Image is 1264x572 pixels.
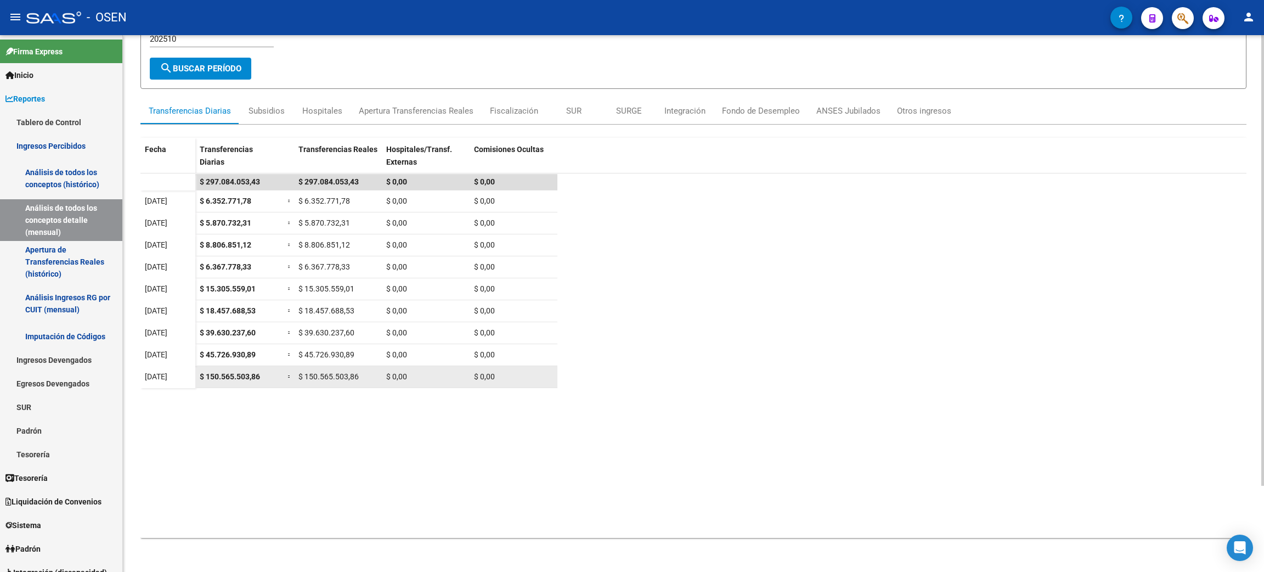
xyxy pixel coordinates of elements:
span: Hospitales/Transf. Externas [386,145,452,166]
span: [DATE] [145,284,167,293]
span: [DATE] [145,262,167,271]
span: [DATE] [145,350,167,359]
mat-icon: person [1242,10,1255,24]
span: Reportes [5,93,45,105]
span: [DATE] [145,218,167,227]
span: $ 0,00 [386,240,407,249]
span: $ 0,00 [474,240,495,249]
span: = [287,328,292,337]
span: $ 8.806.851,12 [298,240,350,249]
span: $ 6.352.771,78 [200,197,251,205]
div: SUR [566,105,582,117]
span: Liquidación de Convenios [5,496,101,508]
span: = [287,197,292,205]
span: $ 15.305.559,01 [298,284,354,293]
span: $ 0,00 [474,284,495,293]
span: Transferencias Reales [298,145,377,154]
span: $ 0,00 [474,306,495,315]
span: $ 39.630.237,60 [200,328,256,337]
div: Otros ingresos [897,105,951,117]
span: $ 0,00 [386,284,407,293]
span: $ 0,00 [386,218,407,227]
span: $ 5.870.732,31 [200,218,251,227]
span: $ 0,00 [474,197,495,205]
span: [DATE] [145,328,167,337]
span: $ 45.726.930,89 [298,350,354,359]
mat-icon: search [160,61,173,75]
span: $ 0,00 [386,177,407,186]
span: Padrón [5,543,41,555]
span: = [287,284,292,293]
span: Sistema [5,519,41,531]
button: Buscar Período [150,58,251,80]
span: = [287,350,292,359]
span: Comisiones Ocultas [474,145,544,154]
span: $ 39.630.237,60 [298,328,354,337]
span: $ 18.457.688,53 [298,306,354,315]
span: Buscar Período [160,64,241,74]
span: $ 150.565.503,86 [200,372,260,381]
span: $ 0,00 [474,218,495,227]
span: $ 0,00 [386,262,407,271]
span: $ 45.726.930,89 [200,350,256,359]
div: Fiscalización [490,105,538,117]
span: Transferencias Diarias [200,145,253,166]
span: $ 0,00 [474,328,495,337]
span: $ 0,00 [386,350,407,359]
span: $ 5.870.732,31 [298,218,350,227]
span: $ 0,00 [474,177,495,186]
div: Integración [664,105,706,117]
div: Apertura Transferencias Reales [359,105,473,117]
div: Open Intercom Messenger [1227,535,1253,561]
div: Hospitales [302,105,342,117]
span: [DATE] [145,240,167,249]
span: $ 0,00 [474,262,495,271]
span: $ 0,00 [386,197,407,205]
mat-icon: menu [9,10,22,24]
span: $ 297.084.053,43 [200,177,260,186]
span: $ 0,00 [386,306,407,315]
span: $ 6.367.778,33 [200,262,251,271]
datatable-header-cell: Transferencias Diarias [195,138,283,184]
div: Transferencias Diarias [149,105,231,117]
span: $ 0,00 [386,372,407,381]
div: Subsidios [249,105,285,117]
span: = [287,240,292,249]
span: $ 150.565.503,86 [298,372,359,381]
span: - OSEN [87,5,127,30]
datatable-header-cell: Transferencias Reales [294,138,382,184]
datatable-header-cell: Comisiones Ocultas [470,138,557,184]
span: [DATE] [145,197,167,205]
div: SURGE [616,105,642,117]
span: $ 18.457.688,53 [200,306,256,315]
span: $ 6.352.771,78 [298,197,350,205]
div: ANSES Jubilados [816,105,881,117]
span: $ 0,00 [474,372,495,381]
span: = [287,306,292,315]
span: Inicio [5,69,33,81]
span: $ 0,00 [474,350,495,359]
span: = [287,372,292,381]
span: $ 15.305.559,01 [200,284,256,293]
div: Fondo de Desempleo [722,105,800,117]
span: [DATE] [145,306,167,315]
datatable-header-cell: Hospitales/Transf. Externas [382,138,470,184]
span: Firma Express [5,46,63,58]
span: Tesorería [5,472,48,484]
span: [DATE] [145,372,167,381]
span: $ 297.084.053,43 [298,177,359,186]
span: $ 6.367.778,33 [298,262,350,271]
span: = [287,218,292,227]
span: $ 8.806.851,12 [200,240,251,249]
span: Fecha [145,145,166,154]
span: $ 0,00 [386,328,407,337]
span: = [287,262,292,271]
datatable-header-cell: Fecha [140,138,195,184]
